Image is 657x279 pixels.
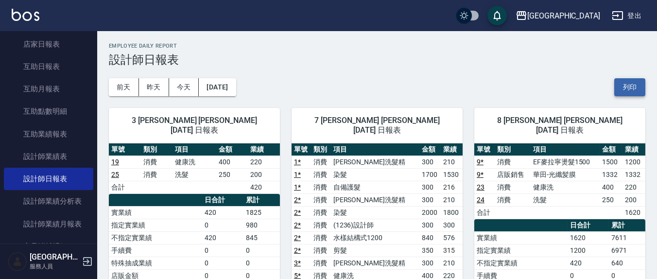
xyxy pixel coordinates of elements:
[622,156,645,168] td: 1200
[248,181,280,193] td: 420
[109,231,202,244] td: 不指定實業績
[303,116,451,135] span: 7 [PERSON_NAME] [PERSON_NAME] [DATE] 日報表
[486,116,634,135] span: 8 [PERSON_NAME] [PERSON_NAME] [DATE] 日報表
[173,168,216,181] td: 洗髮
[441,181,463,193] td: 216
[30,262,79,271] p: 服務人員
[609,244,645,257] td: 6971
[622,168,645,181] td: 1332
[109,219,202,231] td: 指定實業績
[487,6,507,25] button: save
[331,231,419,244] td: 水樣結構式1200
[474,143,645,219] table: a dense table
[609,231,645,244] td: 7611
[419,244,441,257] td: 350
[622,193,645,206] td: 200
[248,156,280,168] td: 220
[216,168,248,181] td: 250
[622,143,645,156] th: 業績
[331,244,419,257] td: 剪髮
[111,158,119,166] a: 19
[109,143,141,156] th: 單號
[243,194,280,207] th: 累計
[419,257,441,269] td: 300
[202,244,243,257] td: 0
[109,78,139,96] button: 前天
[109,244,202,257] td: 手續費
[531,193,600,206] td: 洗髮
[311,156,330,168] td: 消費
[600,181,622,193] td: 400
[495,181,531,193] td: 消費
[202,194,243,207] th: 日合計
[4,100,93,122] a: 互助點數明細
[109,53,645,67] h3: 設計師日報表
[121,116,268,135] span: 3 [PERSON_NAME] [PERSON_NAME] [DATE] 日報表
[419,156,441,168] td: 300
[600,193,622,206] td: 250
[173,156,216,168] td: 健康洗
[141,168,173,181] td: 消費
[243,206,280,219] td: 1825
[477,196,484,204] a: 24
[141,143,173,156] th: 類別
[622,206,645,219] td: 1620
[331,156,419,168] td: [PERSON_NAME]洗髮精
[311,231,330,244] td: 消費
[141,156,173,168] td: 消費
[419,181,441,193] td: 300
[495,156,531,168] td: 消費
[173,143,216,156] th: 項目
[531,168,600,181] td: 華田-光纖髪膜
[609,257,645,269] td: 640
[419,206,441,219] td: 2000
[292,143,311,156] th: 單號
[568,257,609,269] td: 420
[4,33,93,55] a: 店家日報表
[331,181,419,193] td: 自備護髮
[531,156,600,168] td: EF麥拉寧燙髮1500
[243,257,280,269] td: 0
[495,193,531,206] td: 消費
[441,168,463,181] td: 1530
[609,219,645,232] th: 累計
[8,252,27,271] img: Person
[202,219,243,231] td: 0
[248,143,280,156] th: 業績
[311,206,330,219] td: 消費
[419,231,441,244] td: 840
[4,190,93,212] a: 設計師業績分析表
[531,143,600,156] th: 項目
[495,143,531,156] th: 類別
[199,78,236,96] button: [DATE]
[614,78,645,96] button: 列印
[311,219,330,231] td: 消費
[12,9,39,21] img: Logo
[441,193,463,206] td: 210
[4,168,93,190] a: 設計師日報表
[441,206,463,219] td: 1800
[311,257,330,269] td: 消費
[202,231,243,244] td: 420
[474,206,495,219] td: 合計
[477,183,484,191] a: 23
[600,143,622,156] th: 金額
[474,257,568,269] td: 不指定實業績
[441,244,463,257] td: 315
[311,181,330,193] td: 消費
[568,219,609,232] th: 日合計
[331,168,419,181] td: 染髮
[248,168,280,181] td: 200
[441,143,463,156] th: 業績
[4,145,93,168] a: 設計師業績表
[531,181,600,193] td: 健康洗
[4,235,93,258] a: 商品消耗明細
[474,143,495,156] th: 單號
[4,123,93,145] a: 互助業績報表
[311,168,330,181] td: 消費
[568,244,609,257] td: 1200
[30,252,79,262] h5: [GEOGRAPHIC_DATA]
[109,181,141,193] td: 合計
[474,244,568,257] td: 指定實業績
[474,231,568,244] td: 實業績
